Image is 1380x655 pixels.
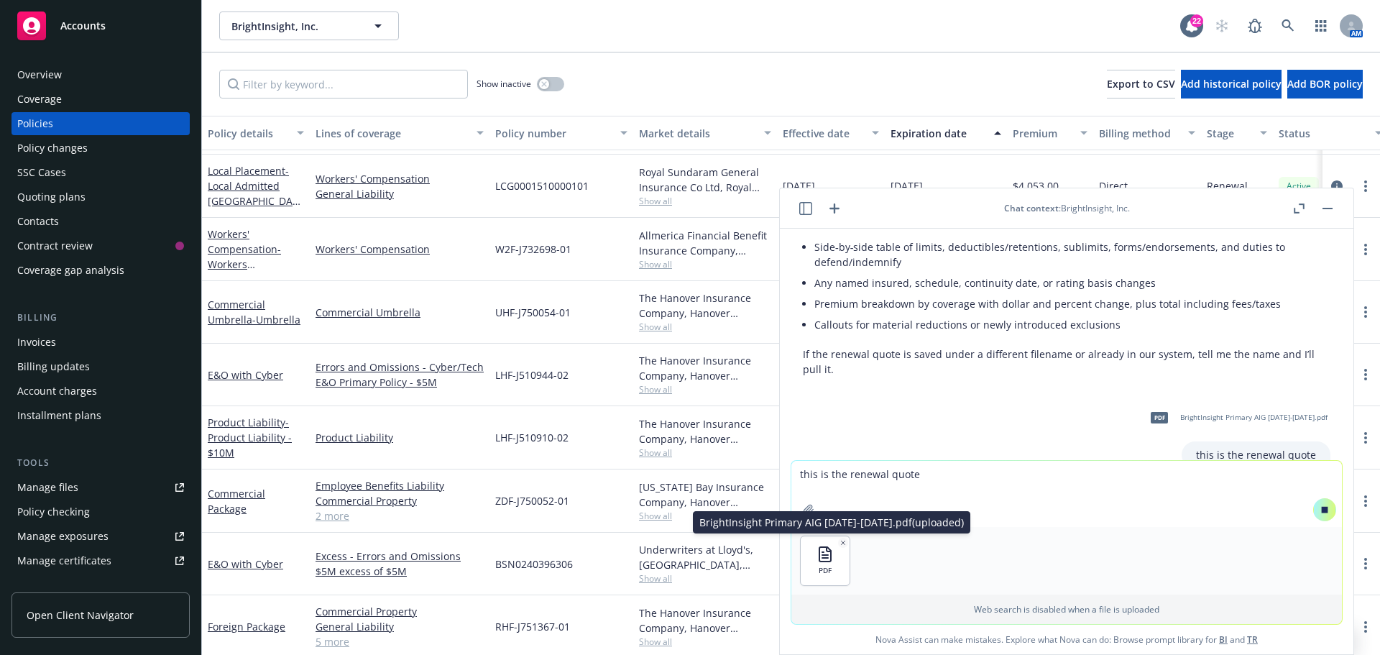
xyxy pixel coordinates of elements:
[1284,180,1313,193] span: Active
[316,430,484,445] a: Product Liability
[489,116,633,150] button: Policy number
[17,234,93,257] div: Contract review
[11,404,190,427] a: Installment plans
[1099,178,1128,193] span: Direct
[17,404,101,427] div: Installment plans
[1357,429,1374,446] a: more
[1357,618,1374,636] a: more
[208,487,265,516] a: Commercial Package
[639,126,755,141] div: Market details
[208,416,292,459] a: Product Liability
[208,620,285,633] a: Foreign Package
[885,116,1007,150] button: Expiration date
[27,608,134,623] span: Open Client Navigator
[1207,12,1236,40] a: Start snowing
[1357,493,1374,510] a: more
[1219,633,1228,646] a: BI
[11,210,190,233] a: Contacts
[208,298,300,326] a: Commercial Umbrella
[639,353,771,383] div: The Hanover Insurance Company, Hanover Insurance Group
[316,186,484,201] a: General Liability
[495,367,569,383] span: LHF-J510944-02
[1013,126,1072,141] div: Premium
[11,500,190,523] a: Policy checking
[814,293,1330,314] li: Premium breakdown by coverage with dollar and percent change, plus total including fees/taxes
[17,137,88,160] div: Policy changes
[11,456,190,470] div: Tools
[633,116,777,150] button: Market details
[17,476,78,499] div: Manage files
[639,480,771,510] div: [US_STATE] Bay Insurance Company, Hanover Insurance Group
[11,88,190,111] a: Coverage
[786,625,1348,654] span: Nova Assist can make mistakes. Explore what Nova can do: Browse prompt library for and
[1181,70,1282,99] button: Add historical policy
[316,305,484,320] a: Commercial Umbrella
[639,195,771,207] span: Show all
[1093,116,1201,150] button: Billing method
[208,557,283,571] a: E&O with Cyber
[11,185,190,209] a: Quoting plans
[639,228,771,258] div: Allmerica Financial Benefit Insurance Company, Hanover Insurance Group
[11,234,190,257] a: Contract review
[17,525,109,548] div: Manage exposures
[800,603,1333,615] p: Web search is disabled when a file is uploaded
[1357,178,1374,195] a: more
[316,619,484,634] a: General Liability
[11,137,190,160] a: Policy changes
[1307,12,1335,40] a: Switch app
[783,178,815,193] span: [DATE]
[495,556,573,572] span: BSN0240396306
[1141,400,1330,436] div: pdfBrightInsight Primary AIG [DATE]-[DATE].pdf
[495,493,569,508] span: ZDF-J750052-01
[11,6,190,46] a: Accounts
[1247,633,1258,646] a: TR
[11,63,190,86] a: Overview
[1207,126,1251,141] div: Stage
[1007,116,1093,150] button: Premium
[801,536,850,585] button: PDF
[17,331,56,354] div: Invoices
[208,416,292,459] span: - Product Liability - $10M
[639,542,771,572] div: Underwriters at Lloyd's, [GEOGRAPHIC_DATA], [PERSON_NAME] of London, CFC Underwriting, Amwins
[17,380,97,403] div: Account charges
[252,313,300,326] span: - Umbrella
[11,574,190,597] a: Manage claims
[316,493,484,508] a: Commercial Property
[1241,12,1269,40] a: Report a Bug
[891,126,985,141] div: Expiration date
[495,242,571,257] span: W2F-J732698-01
[17,574,90,597] div: Manage claims
[208,227,281,286] a: Workers' Compensation
[310,116,489,150] button: Lines of coverage
[639,383,771,395] span: Show all
[17,63,62,86] div: Overview
[202,116,310,150] button: Policy details
[477,78,531,90] span: Show inactive
[777,116,885,150] button: Effective date
[17,549,111,572] div: Manage certificates
[783,126,863,141] div: Effective date
[219,70,468,99] input: Filter by keyword...
[495,305,571,320] span: UHF-J750054-01
[639,290,771,321] div: The Hanover Insurance Company, Hanover Insurance Group
[1274,12,1302,40] a: Search
[11,112,190,135] a: Policies
[11,525,190,548] a: Manage exposures
[316,478,484,493] a: Employee Benefits Liability
[495,126,612,141] div: Policy number
[639,605,771,636] div: The Hanover Insurance Company, Hanover Insurance Group
[11,311,190,325] div: Billing
[1004,202,1059,214] span: Chat context
[814,272,1330,293] li: Any named insured, schedule, continuity date, or rating basis changes
[639,321,771,333] span: Show all
[639,572,771,585] span: Show all
[11,476,190,499] a: Manage files
[11,380,190,403] a: Account charges
[1279,126,1366,141] div: Status
[1357,555,1374,572] a: more
[11,331,190,354] a: Invoices
[316,359,484,390] a: Errors and Omissions - Cyber/Tech E&O Primary Policy - $5M
[208,164,300,238] span: - Local Admitted [GEOGRAPHIC_DATA] Policies - GL & WC
[17,355,90,378] div: Billing updates
[814,237,1330,272] li: Side‑by‑side table of limits, deductibles/retentions, sublimits, forms/endorsements, and duties t...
